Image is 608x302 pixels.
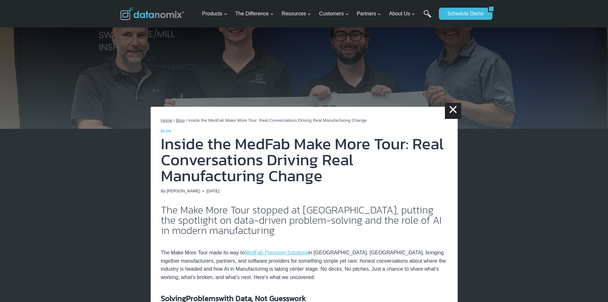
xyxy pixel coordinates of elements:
[188,118,367,123] span: Inside the MedFab Make More Tour: Real Conversations Driving Real Manufacturing Change
[161,188,166,194] span: By
[439,8,488,20] a: Schedule Demo
[161,241,447,282] p: The Make More Tour made its way to in [GEOGRAPHIC_DATA], [GEOGRAPHIC_DATA], bringing together man...
[244,250,308,255] a: MedFab Precision Solutions
[167,189,200,193] a: [PERSON_NAME]
[161,205,447,236] h2: The Make More Tour stopped at [GEOGRAPHIC_DATA], putting the spotlight on data-driven problem-sol...
[161,129,172,133] a: Blog
[206,188,219,194] time: [DATE]
[120,7,184,20] img: Datanomix
[161,117,447,124] nav: Breadcrumbs
[235,10,274,18] span: The Difference
[282,10,311,18] span: Resources
[161,118,172,123] a: Home
[202,10,227,18] span: Products
[357,10,381,18] span: Partners
[161,136,447,184] h1: Inside the MedFab Make More Tour: Real Conversations Driving Real Manufacturing Change
[389,10,415,18] span: About Us
[186,118,187,123] span: /
[199,4,436,24] nav: Primary Navigation
[176,118,184,123] a: Blog
[174,118,175,123] span: /
[424,10,432,24] a: Search
[445,103,461,119] a: ×
[319,10,349,18] span: Customers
